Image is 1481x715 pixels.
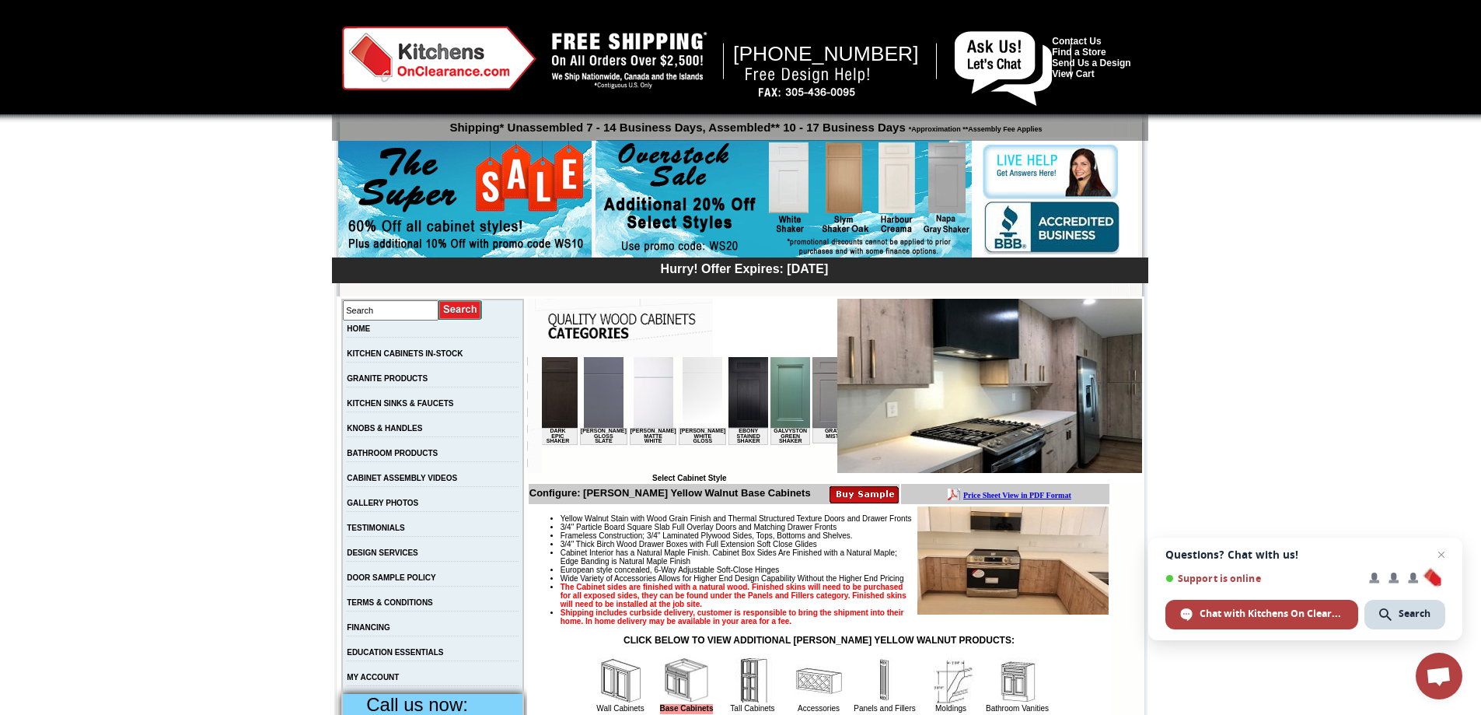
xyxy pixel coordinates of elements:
a: DOOR SAMPLE POLICY [347,573,435,582]
img: pdf.png [2,4,15,16]
img: Altmann Yellow Walnut [837,299,1142,473]
span: 3/4" Particle Board Square Slab Full Overlay Doors and Matching Drawer Fronts [561,523,837,531]
b: Select Cabinet Style [652,474,727,482]
span: [PHONE_NUMBER] [733,42,919,65]
a: Wall Cabinets [596,704,644,713]
span: Questions? Chat with us! [1165,549,1445,561]
a: FINANCING [347,623,390,632]
a: Price Sheet View in PDF Format [18,2,126,16]
b: Configure: [PERSON_NAME] Yellow Walnut Base Cabinets [529,487,811,499]
b: Price Sheet View in PDF Format [18,6,126,15]
span: Chat with Kitchens On Clearance [1200,607,1343,621]
span: European style concealed, 6-Way Adjustable Soft-Close Hinges [561,566,779,574]
a: Find a Store [1052,47,1106,58]
strong: Shipping includes curbside delivery, customer is responsible to bring the shipment into their hom... [561,608,904,626]
div: Hurry! Offer Expires: [DATE] [340,260,1148,276]
a: Contact Us [1052,36,1101,47]
a: Moldings [935,704,966,713]
img: Accessories [795,657,842,704]
iframe: Browser incompatible [542,357,837,474]
a: HOME [347,324,370,333]
a: Panels and Fillers [854,704,915,713]
a: BATHROOM PRODUCTS [347,449,438,457]
span: Cabinet Interior has a Natural Maple Finish. Cabinet Box Sides Are Finished with a Natural Maple;... [561,549,897,566]
span: Search [1399,607,1430,621]
a: Open chat [1416,653,1462,699]
span: Support is online [1165,573,1358,584]
span: Frameless Construction; 3/4" Laminated Plywood Sides, Tops, Bottoms and Shelves. [561,531,853,540]
img: Product Image [917,506,1109,615]
a: TESTIMONIALS [347,524,404,532]
td: [PERSON_NAME] Matte White [88,71,135,88]
img: Bathroom Vanities [994,657,1040,704]
a: GALLERY PHOTOS [347,499,418,507]
a: DESIGN SERVICES [347,549,418,557]
span: Search [1364,600,1445,629]
img: Panels and Fillers [861,657,908,704]
img: Tall Cabinets [729,657,776,704]
span: 3/4" Thick Birch Wood Drawer Boxes with Full Extension Soft Close Glides [561,540,817,549]
a: KNOBS & HANDLES [347,424,422,433]
img: Kitchens on Clearance Logo [342,26,536,90]
img: Base Cabinets [663,657,710,704]
a: Tall Cabinets [730,704,774,713]
a: KITCHEN CABINETS IN-STOCK [347,349,463,358]
td: Galvyston Green Shaker [229,71,268,88]
a: Base Cabinets [660,704,714,714]
strong: The Cabinet sides are finished with a natural wood. Finished skins will need to be purchased for ... [561,583,906,608]
a: CABINET ASSEMBLY VIDEOS [347,474,457,482]
td: Gray Mist [271,71,310,86]
a: KITCHEN SINKS & FAUCETS [347,399,453,408]
a: EDUCATION ESSENTIALS [347,648,443,657]
td: [PERSON_NAME] Gloss Slate [38,71,86,88]
td: Ebony Stained Shaker [187,71,226,88]
span: *Approximation **Assembly Fee Applies [906,121,1043,133]
input: Submit [438,300,483,321]
strong: CLICK BELOW TO VIEW ADDITIONAL [PERSON_NAME] YELLOW WALNUT PRODUCTS: [623,635,1015,646]
span: Yellow Walnut Stain with Wood Grain Finish and Thermal Structured Texture Doors and Drawer Fronts [561,514,912,523]
a: GRANITE PRODUCTS [347,374,428,383]
a: View Cart [1052,68,1094,79]
span: Call us now: [366,694,468,715]
img: Moldings [927,657,974,704]
span: Wide Variety of Accessories Allows for Higher End Design Capability Without the Higher End Pricing [561,574,904,583]
a: MY ACCOUNT [347,673,399,682]
p: Shipping* Unassembled 7 - 14 Business Days, Assembled** 10 - 17 Business Days [340,114,1148,134]
a: TERMS & CONDITIONS [347,598,433,607]
a: Accessories [798,704,840,713]
span: Chat with Kitchens On Clearance [1165,600,1358,629]
a: Send Us a Design [1052,58,1130,68]
td: [PERSON_NAME] White Gloss [137,71,184,88]
img: Wall Cabinets [597,657,644,704]
a: Bathroom Vanities [986,704,1049,713]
